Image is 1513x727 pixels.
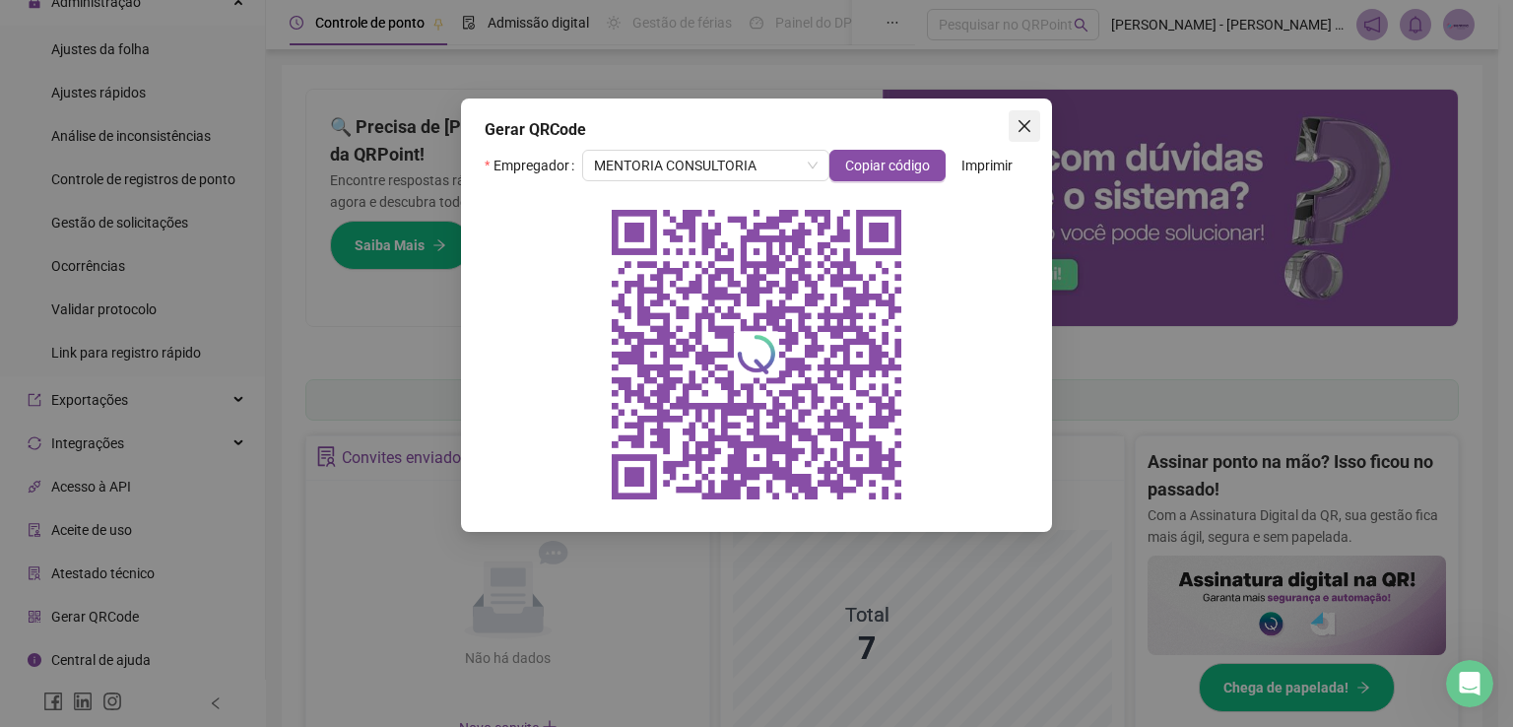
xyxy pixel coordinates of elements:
span: Copiar código [845,155,930,176]
div: Gerar QRCode [485,118,1028,142]
span: MENTORIA CONSULTORIA [594,151,818,180]
span: close [1017,118,1032,134]
span: Imprimir [961,155,1013,176]
button: Close [1009,110,1040,142]
button: Imprimir [946,150,1028,181]
iframe: Intercom live chat [1446,660,1493,707]
label: Empregador [485,150,582,181]
button: Copiar código [829,150,946,181]
img: qrcode do empregador [599,197,914,512]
